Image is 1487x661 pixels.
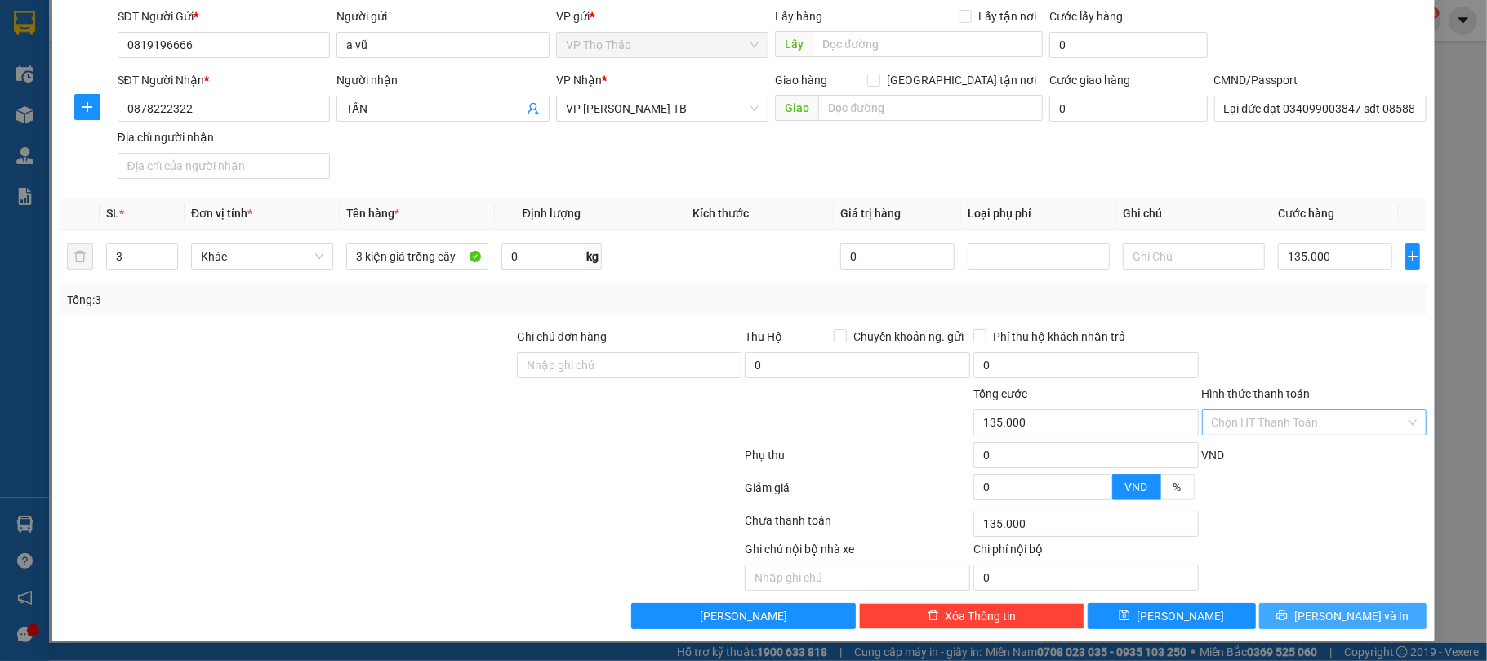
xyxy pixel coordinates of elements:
[946,607,1017,625] span: Xóa Thông tin
[346,207,399,220] span: Tên hàng
[818,95,1043,121] input: Dọc đường
[118,153,331,179] input: Địa chỉ của người nhận
[775,31,813,57] span: Lấy
[523,207,581,220] span: Định lượng
[986,328,1132,346] span: Phí thu hộ khách nhận trả
[1276,610,1288,623] span: printer
[743,479,972,507] div: Giảm giá
[201,244,323,269] span: Khác
[67,243,93,270] button: delete
[118,128,331,146] div: Địa chỉ người nhận
[585,243,602,270] span: kg
[1125,480,1148,494] span: VND
[1405,243,1421,270] button: plus
[775,95,818,121] span: Giao
[1116,198,1271,230] th: Ghi chú
[1202,387,1311,400] label: Hình thức thanh toán
[1123,243,1265,270] input: Ghi Chú
[1202,449,1225,462] span: VND
[1259,603,1427,629] button: printer[PERSON_NAME] và In
[840,243,955,270] input: 0
[1173,480,1182,494] span: %
[1294,607,1409,625] span: [PERSON_NAME] và In
[859,603,1084,629] button: deleteXóa Thông tin
[840,207,901,220] span: Giá trị hàng
[118,71,331,89] div: SĐT Người Nhận
[336,7,550,25] div: Người gửi
[336,71,550,89] div: Người nhận
[928,610,939,623] span: delete
[745,565,970,591] input: Nhập ghi chú
[1049,10,1123,23] label: Cước lấy hàng
[106,207,119,220] span: SL
[700,607,787,625] span: [PERSON_NAME]
[880,71,1043,89] span: [GEOGRAPHIC_DATA] tận nơi
[191,207,252,220] span: Đơn vị tính
[631,603,857,629] button: [PERSON_NAME]
[74,94,100,120] button: plus
[517,352,742,378] input: Ghi chú đơn hàng
[1137,607,1224,625] span: [PERSON_NAME]
[743,446,972,475] div: Phụ thu
[961,198,1116,230] th: Loại phụ phí
[692,207,749,220] span: Kích thước
[973,540,1199,565] div: Chi phí nội bộ
[813,31,1043,57] input: Dọc đường
[1049,74,1130,87] label: Cước giao hàng
[745,330,782,343] span: Thu Hộ
[566,96,759,121] span: VP Trần Phú TB
[1119,610,1130,623] span: save
[566,33,759,57] span: VP Thọ Tháp
[973,387,1027,400] span: Tổng cước
[118,7,331,25] div: SĐT Người Gửi
[847,328,970,346] span: Chuyển khoản ng. gửi
[1214,71,1427,89] div: CMND/Passport
[1278,207,1334,220] span: Cước hàng
[743,511,972,540] div: Chưa thanh toán
[346,243,488,270] input: VD: Bàn, Ghế
[745,540,970,565] div: Ghi chú nội bộ nhà xe
[556,74,602,87] span: VP Nhận
[1049,96,1207,122] input: Cước giao hàng
[775,10,822,23] span: Lấy hàng
[67,291,575,309] div: Tổng: 3
[1406,250,1420,263] span: plus
[527,102,540,115] span: user-add
[75,100,100,114] span: plus
[972,7,1043,25] span: Lấy tận nơi
[775,74,827,87] span: Giao hàng
[517,330,607,343] label: Ghi chú đơn hàng
[1088,603,1256,629] button: save[PERSON_NAME]
[556,7,769,25] div: VP gửi
[1049,32,1207,58] input: Cước lấy hàng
